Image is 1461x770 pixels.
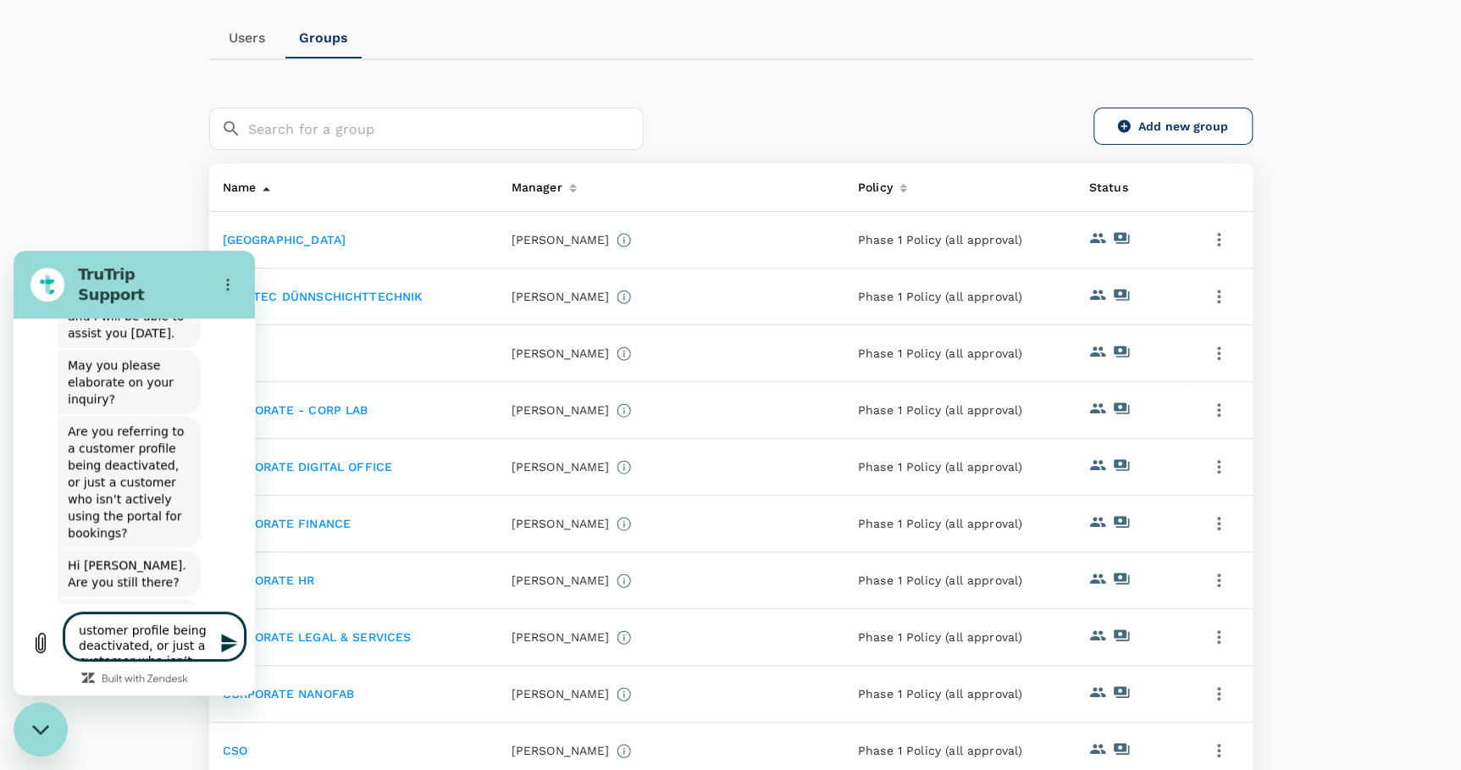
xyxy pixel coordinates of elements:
[858,515,1062,532] p: Phase 1 Policy (all approval)
[88,424,174,435] a: Built with Zendesk: Visit the Zendesk website in a new tab
[858,458,1062,475] p: Phase 1 Policy (all approval)
[51,363,231,409] textarea: ustomer profile being deactivated, or just a customer who isn’t actively using the portal for boo...
[223,403,368,417] a: CORPORATE - CORP LAB
[858,345,1062,362] p: Phase 1 Policy (all approval)
[223,290,423,303] a: AXYNTEC DÜNNSCHICHTTECHNIK
[512,629,610,645] p: [PERSON_NAME]
[512,685,610,702] p: [PERSON_NAME]
[14,702,68,756] iframe: Button to launch messaging window, conversation in progress
[223,573,315,587] a: CORPORATE HR
[505,170,562,197] div: Manager
[512,742,610,759] p: [PERSON_NAME]
[858,629,1062,645] p: Phase 1 Policy (all approval)
[248,108,644,150] input: Search for a group
[858,231,1062,248] p: Phase 1 Policy (all approval)
[10,375,44,409] button: Upload file
[223,630,412,644] a: CORPORATE LEGAL & SERVICES
[209,18,285,58] a: Users
[1076,163,1191,212] th: Status
[54,306,177,340] span: Hi [PERSON_NAME]. Are you still there?
[197,375,231,409] button: Send message
[216,170,257,197] div: Name
[858,572,1062,589] p: Phase 1 Policy (all approval)
[858,402,1062,418] p: Phase 1 Policy (all approval)
[512,288,610,305] p: [PERSON_NAME]
[851,170,893,197] div: Policy
[512,402,610,418] p: [PERSON_NAME]
[285,18,362,58] a: Groups
[223,744,247,757] a: CSO
[858,288,1062,305] p: Phase 1 Policy (all approval)
[512,345,610,362] p: [PERSON_NAME]
[858,685,1062,702] p: Phase 1 Policy (all approval)
[223,460,393,474] a: CORPORATE DIGITAL OFFICE
[512,515,610,532] p: [PERSON_NAME]
[512,572,610,589] p: [PERSON_NAME]
[512,458,610,475] p: [PERSON_NAME]
[223,687,355,701] a: CORPORATE NANOFAB
[512,231,610,248] p: [PERSON_NAME]
[1093,108,1253,145] a: Add new group
[223,517,351,530] a: CORPORATE FINANCE
[858,742,1062,759] p: Phase 1 Policy (all approval)
[14,251,255,695] iframe: Messaging window
[223,233,346,247] a: [GEOGRAPHIC_DATA]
